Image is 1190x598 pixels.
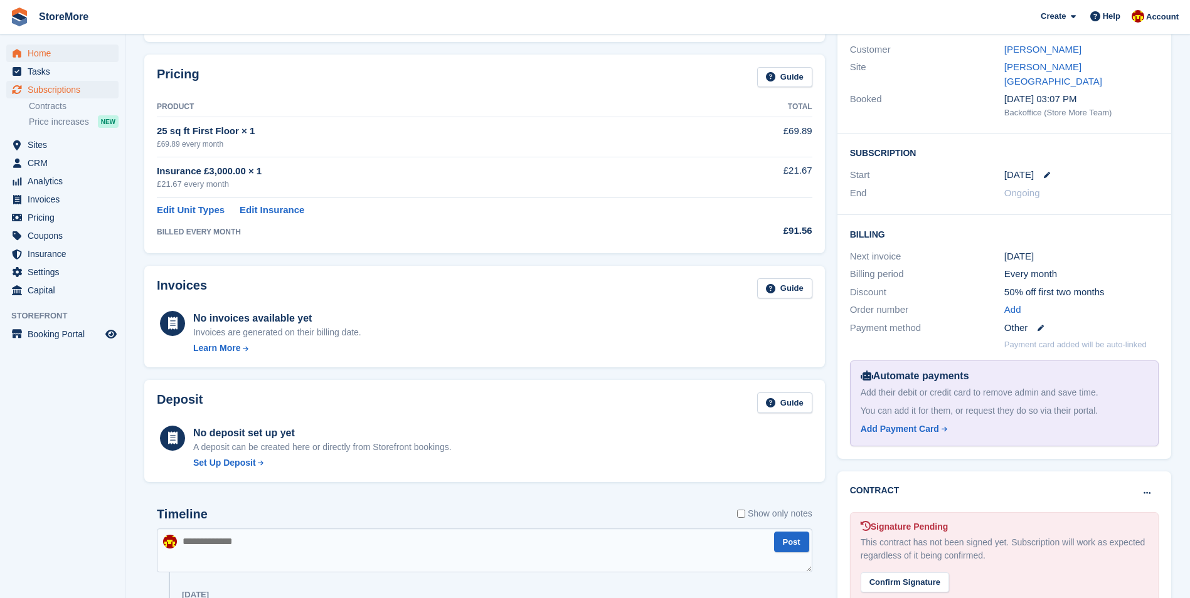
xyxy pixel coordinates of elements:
div: BILLED EVERY MONTH [157,226,705,238]
a: menu [6,245,119,263]
img: Store More Team [1132,10,1144,23]
div: Other [1004,321,1159,335]
div: Confirm Signature [861,572,949,593]
a: menu [6,63,119,80]
div: Invoices are generated on their billing date. [193,326,361,339]
p: Payment card added will be auto-linked [1004,338,1147,351]
a: menu [6,45,119,62]
a: [PERSON_NAME] [1004,44,1081,55]
span: Invoices [28,191,103,208]
div: Automate payments [861,369,1148,384]
div: Insurance £3,000.00 × 1 [157,164,705,179]
div: Discount [850,285,1004,300]
div: No invoices available yet [193,311,361,326]
a: Guide [757,67,812,88]
span: Coupons [28,227,103,244]
a: menu [6,172,119,190]
div: Add Payment Card [861,422,939,436]
img: stora-icon-8386f47178a22dfd0bd8f6a31ec36ba5ce8667c1dd55bd0f319d3a0aa187defe.svg [10,8,29,26]
a: Add Payment Card [861,422,1143,436]
h2: Deposit [157,392,203,413]
div: Start [850,168,1004,182]
span: Storefront [11,310,125,322]
a: menu [6,81,119,98]
a: Preview store [104,327,119,342]
div: Site [850,60,1004,88]
div: £21.67 every month [157,178,705,191]
img: Store More Team [163,535,177,548]
div: This contract has not been signed yet. Subscription will work as expected regardless of it being ... [861,536,1148,562]
span: Subscriptions [28,81,103,98]
div: Next invoice [850,249,1004,264]
div: No deposit set up yet [193,426,452,441]
a: Add [1004,303,1021,317]
a: Confirm Signature [861,569,949,580]
div: Signature Pending [861,520,1148,533]
span: Home [28,45,103,62]
a: menu [6,209,119,226]
div: NEW [98,115,119,128]
div: Backoffice (Store More Team) [1004,107,1159,119]
div: Order number [850,303,1004,317]
a: menu [6,227,119,244]
a: Edit Unit Types [157,203,225,218]
span: Sites [28,136,103,154]
div: Payment method [850,321,1004,335]
a: menu [6,136,119,154]
a: Learn More [193,342,361,355]
a: Price increases NEW [29,115,119,129]
a: menu [6,154,119,172]
h2: Pricing [157,67,199,88]
div: Set Up Deposit [193,456,256,469]
span: Ongoing [1004,187,1040,198]
div: [DATE] 03:07 PM [1004,92,1159,107]
button: Post [774,532,809,552]
span: Insurance [28,245,103,263]
span: Price increases [29,116,89,128]
div: £69.89 every month [157,139,705,150]
div: [DATE] [1004,249,1159,264]
div: 50% off first two months [1004,285,1159,300]
a: Contracts [29,100,119,112]
div: You can add it for them, or request they do so via their portal. [861,404,1148,417]
td: £21.67 [705,157,812,197]
a: StoreMore [34,6,93,27]
label: Show only notes [737,507,812,520]
span: Pricing [28,209,103,226]
td: £69.89 [705,117,812,157]
div: Add their debit or credit card to remove admin and save time. [861,386,1148,399]
div: Customer [850,43,1004,57]
div: 25 sq ft First Floor × 1 [157,124,705,139]
span: Account [1146,11,1179,23]
div: Every month [1004,267,1159,281]
a: [PERSON_NAME][GEOGRAPHIC_DATA] [1004,61,1102,87]
h2: Contract [850,484,900,497]
a: menu [6,263,119,281]
span: Analytics [28,172,103,190]
span: Create [1041,10,1066,23]
h2: Invoices [157,278,207,299]
div: Billing period [850,267,1004,281]
div: £91.56 [705,224,812,238]
a: Set Up Deposit [193,456,452,469]
a: menu [6,191,119,208]
input: Show only notes [737,507,745,520]
p: A deposit can be created here or directly from Storefront bookings. [193,441,452,454]
span: Capital [28,281,103,299]
h2: Billing [850,228,1159,240]
time: 2025-09-02 00:00:00 UTC [1004,168,1034,182]
a: Guide [757,392,812,413]
div: End [850,186,1004,201]
div: Booked [850,92,1004,118]
th: Product [157,97,705,117]
a: Guide [757,278,812,299]
div: Learn More [193,342,240,355]
a: menu [6,281,119,299]
th: Total [705,97,812,117]
a: menu [6,325,119,343]
span: Tasks [28,63,103,80]
h2: Subscription [850,146,1159,159]
span: CRM [28,154,103,172]
span: Settings [28,263,103,281]
span: Booking Portal [28,325,103,343]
